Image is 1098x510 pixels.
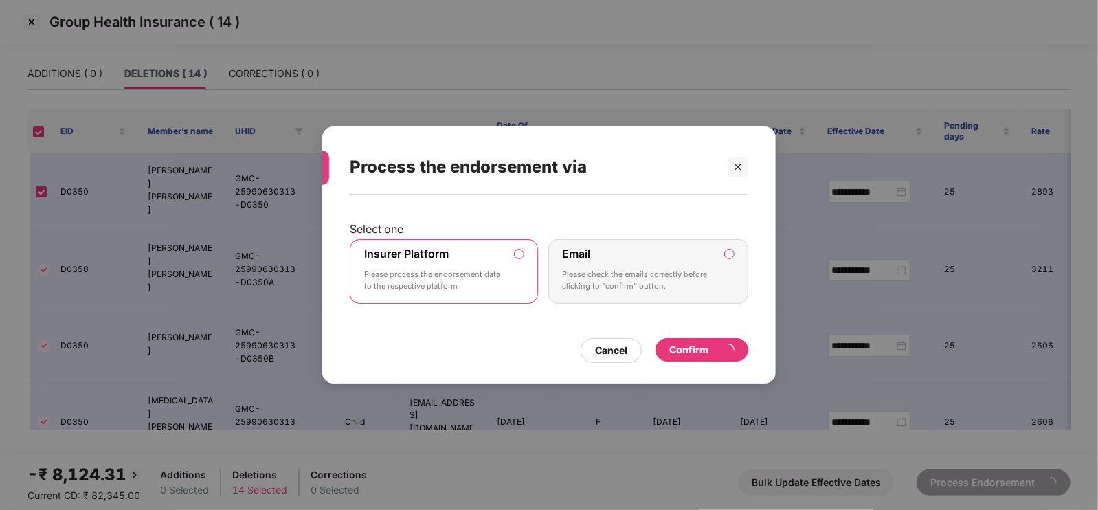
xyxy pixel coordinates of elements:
[515,250,524,258] input: Insurer PlatformPlease process the endorsement data to the respective platform
[733,162,743,172] span: close
[563,247,591,260] label: Email
[721,342,737,357] span: loading
[364,247,449,260] label: Insurer Platform
[350,140,715,194] div: Process the endorsement via
[595,343,627,358] div: Cancel
[350,222,748,236] p: Select one
[364,269,504,293] p: Please process the endorsement data to the respective platform
[725,250,734,258] input: EmailPlease check the emails correctly before clicking to “confirm” button.
[563,269,715,293] p: Please check the emails correctly before clicking to “confirm” button.
[669,342,735,357] div: Confirm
